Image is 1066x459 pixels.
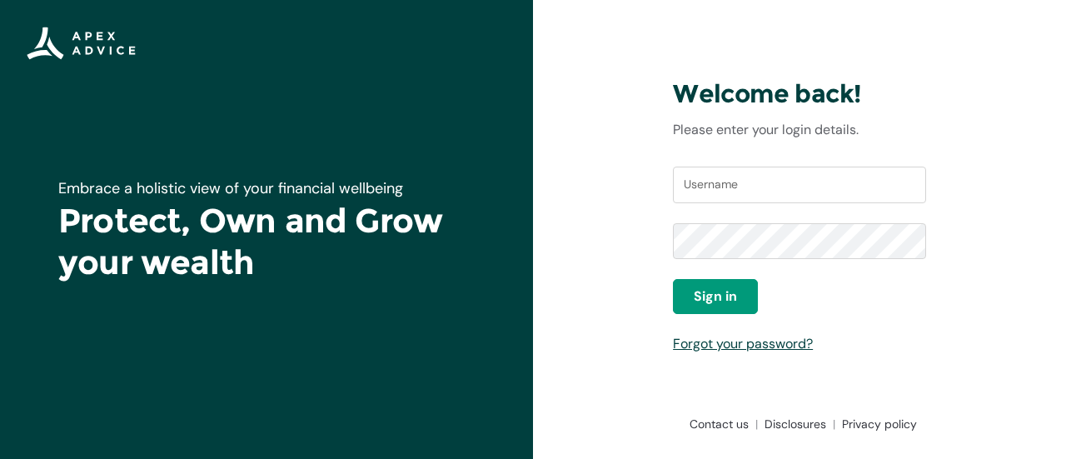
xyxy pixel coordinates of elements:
[58,200,475,283] h1: Protect, Own and Grow your wealth
[673,335,813,352] a: Forgot your password?
[835,416,917,432] a: Privacy policy
[27,27,136,60] img: Apex Advice Group
[673,279,758,314] button: Sign in
[694,287,737,307] span: Sign in
[673,167,926,203] input: Username
[58,178,403,198] span: Embrace a holistic view of your financial wellbeing
[683,416,758,432] a: Contact us
[758,416,835,432] a: Disclosures
[673,120,926,140] p: Please enter your login details.
[673,78,926,110] h3: Welcome back!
